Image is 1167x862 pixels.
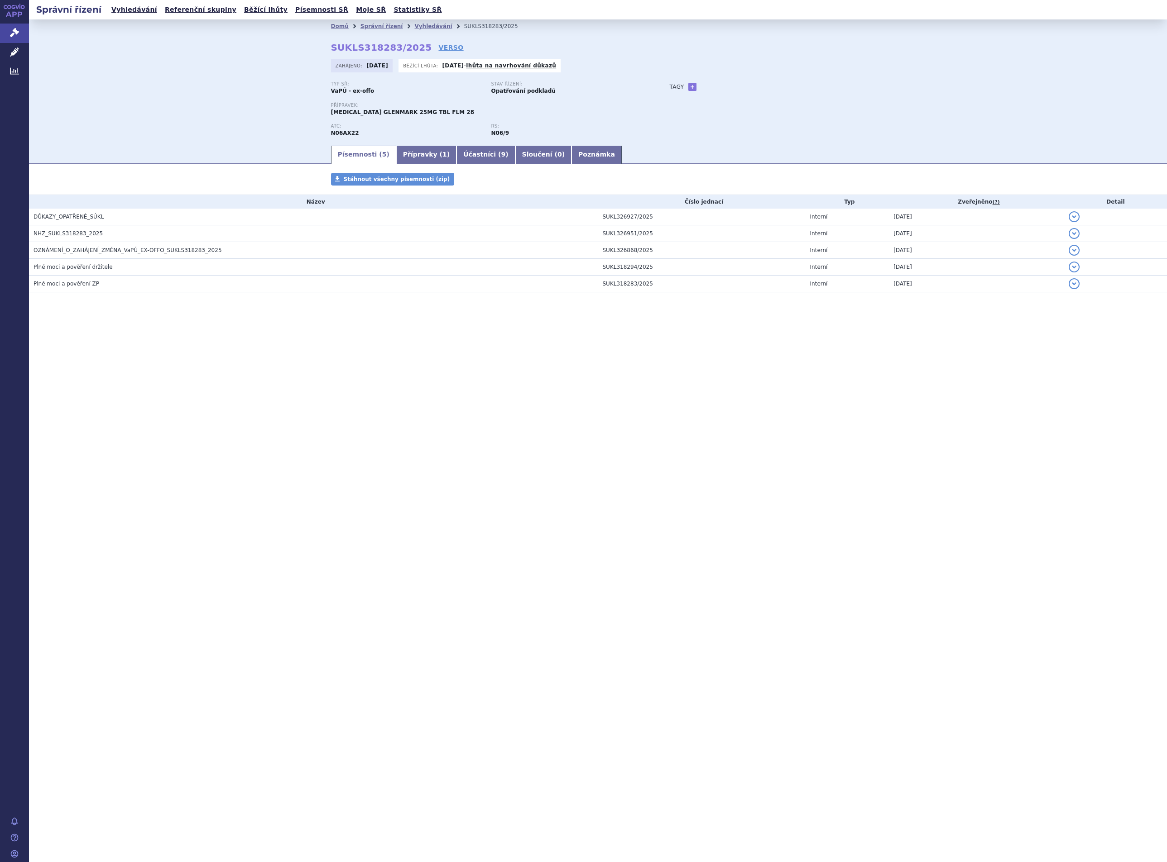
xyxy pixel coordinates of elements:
td: SUKL326951/2025 [598,225,806,242]
span: 5 [382,151,387,158]
a: lhůta na navrhování důkazů [466,62,556,69]
span: 1 [442,151,447,158]
td: [DATE] [889,209,1064,225]
span: Interní [810,214,828,220]
span: Stáhnout všechny písemnosti (zip) [344,176,450,182]
p: Přípravek: [331,103,652,108]
a: Správní řízení [360,23,403,29]
h2: Správní řízení [29,3,109,16]
p: RS: [491,124,643,129]
span: Zahájeno: [336,62,364,69]
span: 0 [557,151,562,158]
strong: [DATE] [442,62,464,69]
td: SUKL326868/2025 [598,242,806,259]
span: Interní [810,230,828,237]
span: Interní [810,281,828,287]
span: Interní [810,264,828,270]
span: Běžící lhůta: [403,62,440,69]
p: ATC: [331,124,482,129]
th: Název [29,195,598,209]
button: detail [1069,245,1080,256]
td: SUKL326927/2025 [598,209,806,225]
th: Detail [1064,195,1167,209]
td: [DATE] [889,242,1064,259]
span: Plné moci a pověření ZP [34,281,99,287]
td: [DATE] [889,225,1064,242]
strong: Opatřování podkladů [491,88,556,94]
p: Stav řízení: [491,81,643,87]
span: Plné moci a pověření držitele [34,264,113,270]
button: detail [1069,278,1080,289]
td: [DATE] [889,259,1064,276]
td: [DATE] [889,276,1064,292]
span: NHZ_SUKLS318283_2025 [34,230,103,237]
strong: agomelatin [491,130,509,136]
strong: [DATE] [366,62,388,69]
span: OZNÁMENÍ_O_ZAHÁJENÍ_ZMĚNA_VaPÚ_EX-OFFO_SUKLS318283_2025 [34,247,222,253]
span: DŮKAZY_OPATŘENÉ_SÚKL [34,214,104,220]
button: detail [1069,211,1080,222]
th: Číslo jednací [598,195,806,209]
a: VERSO [438,43,463,52]
a: Domů [331,23,349,29]
li: SUKLS318283/2025 [464,19,530,33]
span: Interní [810,247,828,253]
strong: SUKLS318283/2025 [331,42,432,53]
span: 9 [501,151,505,158]
td: SUKL318294/2025 [598,259,806,276]
strong: AGOMELATIN [331,130,359,136]
p: Typ SŘ: [331,81,482,87]
button: detail [1069,262,1080,272]
a: Vyhledávání [414,23,452,29]
button: detail [1069,228,1080,239]
a: Účastníci (9) [456,146,515,164]
span: [MEDICAL_DATA] GLENMARK 25MG TBL FLM 28 [331,109,474,115]
td: SUKL318283/2025 [598,276,806,292]
a: Referenční skupiny [162,4,239,16]
h3: Tagy [670,81,684,92]
a: Písemnosti SŘ [293,4,351,16]
th: Zveřejněno [889,195,1064,209]
a: Moje SŘ [353,4,389,16]
a: Stáhnout všechny písemnosti (zip) [331,173,455,186]
a: + [688,83,696,91]
a: Běžící lhůty [241,4,290,16]
th: Typ [806,195,889,209]
a: Přípravky (1) [396,146,456,164]
p: - [442,62,556,69]
a: Písemnosti (5) [331,146,396,164]
strong: VaPÚ - ex-offo [331,88,375,94]
a: Vyhledávání [109,4,160,16]
a: Poznámka [571,146,622,164]
a: Sloučení (0) [515,146,571,164]
a: Statistiky SŘ [391,4,444,16]
abbr: (?) [993,199,1000,205]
